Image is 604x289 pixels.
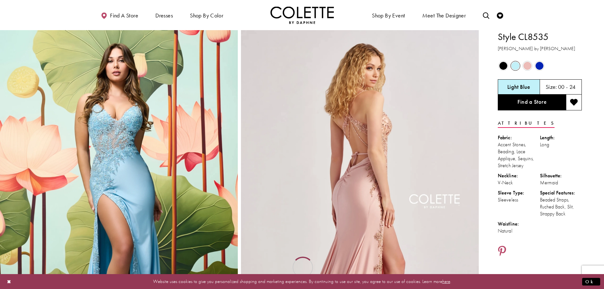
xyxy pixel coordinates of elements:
[498,45,582,52] h3: [PERSON_NAME] by [PERSON_NAME]
[421,6,468,24] a: Meet the designer
[510,60,521,71] div: Light Blue
[498,227,540,234] div: Natural
[498,196,540,203] div: Sleeveless
[498,119,555,128] a: Attributes
[442,278,450,285] a: here
[582,278,600,286] button: Submit Dialog
[4,276,15,287] button: Close Dialog
[190,12,223,19] span: Shop by color
[522,60,533,71] div: Rose Gold
[498,172,540,179] div: Neckline:
[498,30,582,43] h1: Style CL8535
[270,6,334,24] img: Colette by Daphne
[155,12,173,19] span: Dresses
[498,246,506,258] a: Share using Pinterest - Opens in new tab
[540,134,582,141] div: Length:
[498,60,509,71] div: Black
[540,141,582,148] div: Long
[540,196,582,217] div: Beaded Straps, Ruched Back, Slit, Strappy Back
[498,60,582,72] div: Product color controls state depends on size chosen
[507,84,530,90] h5: Chosen color
[498,95,566,110] a: Find a Store
[99,6,140,24] a: Find a store
[566,95,582,110] button: Add to wishlist
[154,6,174,24] span: Dresses
[498,179,540,186] div: V-Neck
[540,189,582,196] div: Special Features:
[270,6,334,24] a: Visit Home Page
[546,83,557,90] span: Size:
[540,172,582,179] div: Silhouette:
[540,179,582,186] div: Mermaid
[188,6,225,24] span: Shop by color
[498,134,540,141] div: Fabric:
[422,12,466,19] span: Meet the designer
[495,6,505,24] a: Check Wishlist
[534,60,545,71] div: Royal Blue
[110,12,138,19] span: Find a store
[372,12,405,19] span: Shop By Event
[558,84,576,90] h5: 00 - 24
[370,6,406,24] span: Shop By Event
[481,6,491,24] a: Toggle search
[498,141,540,169] div: Accent Stones, Beading, Lace Applique, Sequins, Stretch Jersey
[498,220,540,227] div: Waistline:
[46,277,558,286] p: Website uses cookies to give you personalized shopping and marketing experiences. By continuing t...
[498,189,540,196] div: Sleeve Type:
